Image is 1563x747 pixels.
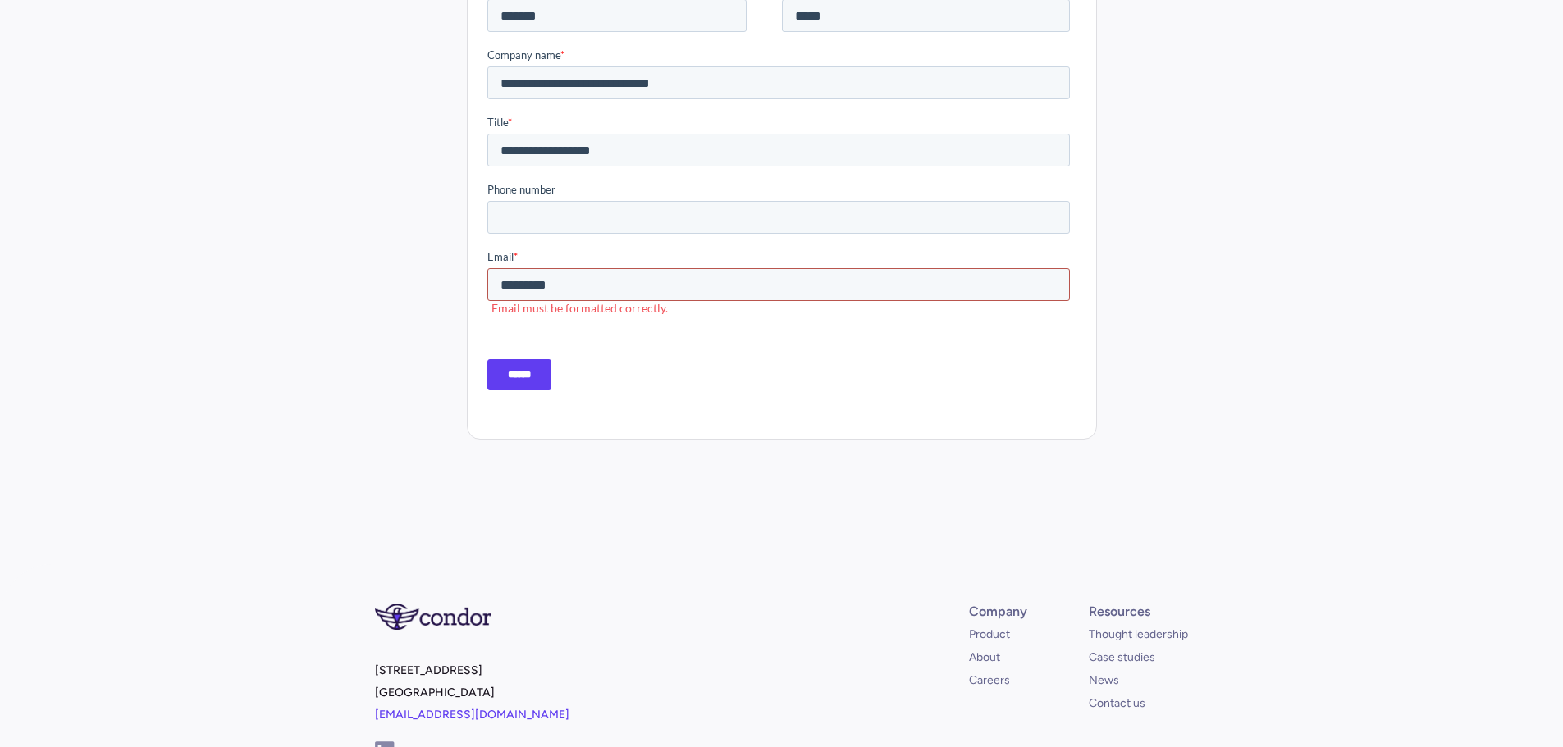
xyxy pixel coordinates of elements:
[375,708,569,722] a: [EMAIL_ADDRESS][DOMAIN_NAME]
[969,649,1000,666] a: About
[1089,604,1150,620] div: Resources
[375,659,775,739] p: [STREET_ADDRESS] [GEOGRAPHIC_DATA]
[969,604,1027,620] div: Company
[1089,672,1119,689] a: News
[1089,649,1155,666] a: Case studies
[1089,626,1188,643] a: Thought leadership
[969,626,1010,643] a: Product
[969,672,1010,689] a: Careers
[1089,695,1145,712] a: Contact us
